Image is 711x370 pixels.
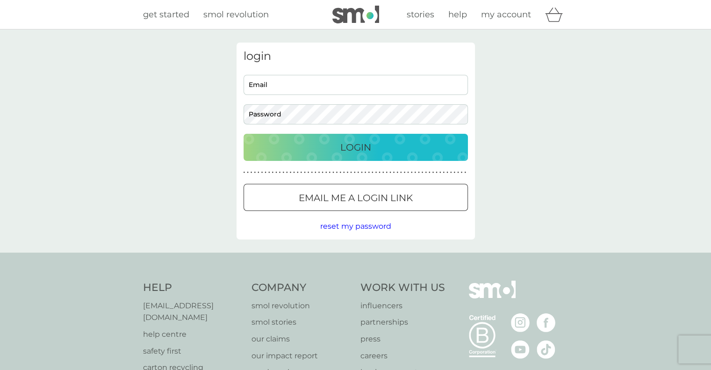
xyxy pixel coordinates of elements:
[448,9,467,20] span: help
[340,140,371,155] p: Login
[443,170,445,175] p: ●
[258,170,259,175] p: ●
[290,170,292,175] p: ●
[320,222,391,231] span: reset my password
[251,170,252,175] p: ●
[389,170,391,175] p: ●
[368,170,370,175] p: ●
[143,300,243,324] p: [EMAIL_ADDRESS][DOMAIN_NAME]
[422,170,424,175] p: ●
[325,170,327,175] p: ●
[464,170,466,175] p: ●
[299,190,413,205] p: Email me a login link
[457,170,459,175] p: ●
[360,281,445,295] h4: Work With Us
[418,170,420,175] p: ●
[251,316,351,328] a: smol stories
[244,170,245,175] p: ●
[446,170,448,175] p: ●
[411,170,413,175] p: ●
[275,170,277,175] p: ●
[318,170,320,175] p: ●
[469,281,516,312] img: smol
[251,281,351,295] h4: Company
[360,350,445,362] p: careers
[537,313,555,332] img: visit the smol Facebook page
[453,170,455,175] p: ●
[379,170,381,175] p: ●
[375,170,377,175] p: ●
[244,184,468,211] button: Email me a login link
[537,340,555,359] img: visit the smol Tiktok page
[511,313,530,332] img: visit the smol Instagram page
[143,328,243,341] a: help centre
[439,170,441,175] p: ●
[297,170,299,175] p: ●
[143,9,189,20] span: get started
[360,316,445,328] p: partnerships
[360,300,445,312] a: influencers
[265,170,266,175] p: ●
[450,170,452,175] p: ●
[425,170,427,175] p: ●
[304,170,306,175] p: ●
[350,170,352,175] p: ●
[481,8,531,22] a: my account
[247,170,249,175] p: ●
[301,170,302,175] p: ●
[254,170,256,175] p: ●
[244,50,468,63] h3: login
[311,170,313,175] p: ●
[365,170,366,175] p: ●
[347,170,349,175] p: ●
[308,170,309,175] p: ●
[429,170,431,175] p: ●
[358,170,359,175] p: ●
[251,333,351,345] a: our claims
[320,220,391,232] button: reset my password
[329,170,331,175] p: ●
[203,8,269,22] a: smol revolution
[282,170,284,175] p: ●
[293,170,295,175] p: ●
[360,333,445,345] a: press
[143,8,189,22] a: get started
[203,9,269,20] span: smol revolution
[407,8,434,22] a: stories
[315,170,316,175] p: ●
[396,170,398,175] p: ●
[407,9,434,20] span: stories
[511,340,530,359] img: visit the smol Youtube page
[404,170,406,175] p: ●
[251,350,351,362] a: our impact report
[461,170,463,175] p: ●
[244,134,468,161] button: Login
[268,170,270,175] p: ●
[386,170,388,175] p: ●
[432,170,434,175] p: ●
[400,170,402,175] p: ●
[448,8,467,22] a: help
[481,9,531,20] span: my account
[251,300,351,312] a: smol revolution
[415,170,417,175] p: ●
[382,170,384,175] p: ●
[143,345,243,357] p: safety first
[372,170,373,175] p: ●
[272,170,274,175] p: ●
[343,170,345,175] p: ●
[407,170,409,175] p: ●
[143,281,243,295] h4: Help
[436,170,438,175] p: ●
[279,170,281,175] p: ●
[393,170,395,175] p: ●
[361,170,363,175] p: ●
[336,170,338,175] p: ●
